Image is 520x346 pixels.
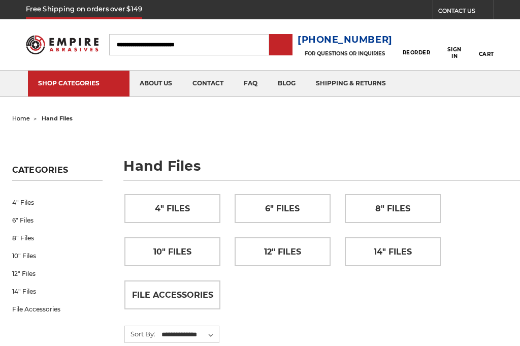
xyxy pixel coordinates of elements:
a: blog [268,71,306,97]
a: contact [182,71,234,97]
a: 12" Files [235,238,330,266]
span: Reorder [403,49,431,56]
a: 14" Files [345,238,440,266]
span: 6" Files [265,200,300,217]
span: 14" Files [374,243,412,261]
a: 10" Files [12,247,103,265]
a: 8" Files [345,195,440,223]
a: 6" Files [235,195,330,223]
a: 8" Files [12,229,103,247]
span: Cart [479,51,494,57]
span: Sign In [444,46,465,59]
a: 4" Files [12,194,103,211]
a: CONTACT US [438,5,494,19]
a: 12" Files [12,265,103,282]
span: 4" Files [155,200,190,217]
a: Cart [479,30,494,59]
span: 10" Files [153,243,191,261]
input: Submit [271,35,291,55]
span: 8" Files [375,200,410,217]
span: hand files [42,115,73,122]
span: File Accessories [132,287,213,304]
a: File Accessories [12,300,103,318]
select: Sort By: [160,327,219,342]
a: 4" Files [125,195,220,223]
p: FOR QUESTIONS OR INQUIRIES [298,50,393,57]
a: 10" Files [125,238,220,266]
a: faq [234,71,268,97]
label: Sort By: [125,326,155,341]
a: SHOP CATEGORIES [28,71,129,97]
a: about us [129,71,182,97]
a: 6" Files [12,211,103,229]
span: 12" Files [264,243,301,261]
a: [PHONE_NUMBER] [298,33,393,47]
img: Empire Abrasives [26,30,98,59]
a: shipping & returns [306,71,396,97]
a: File Accessories [125,281,220,309]
div: SHOP CATEGORIES [38,79,119,87]
a: home [12,115,30,122]
a: Reorder [403,34,431,55]
h5: Categories [12,165,103,181]
a: 14" Files [12,282,103,300]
